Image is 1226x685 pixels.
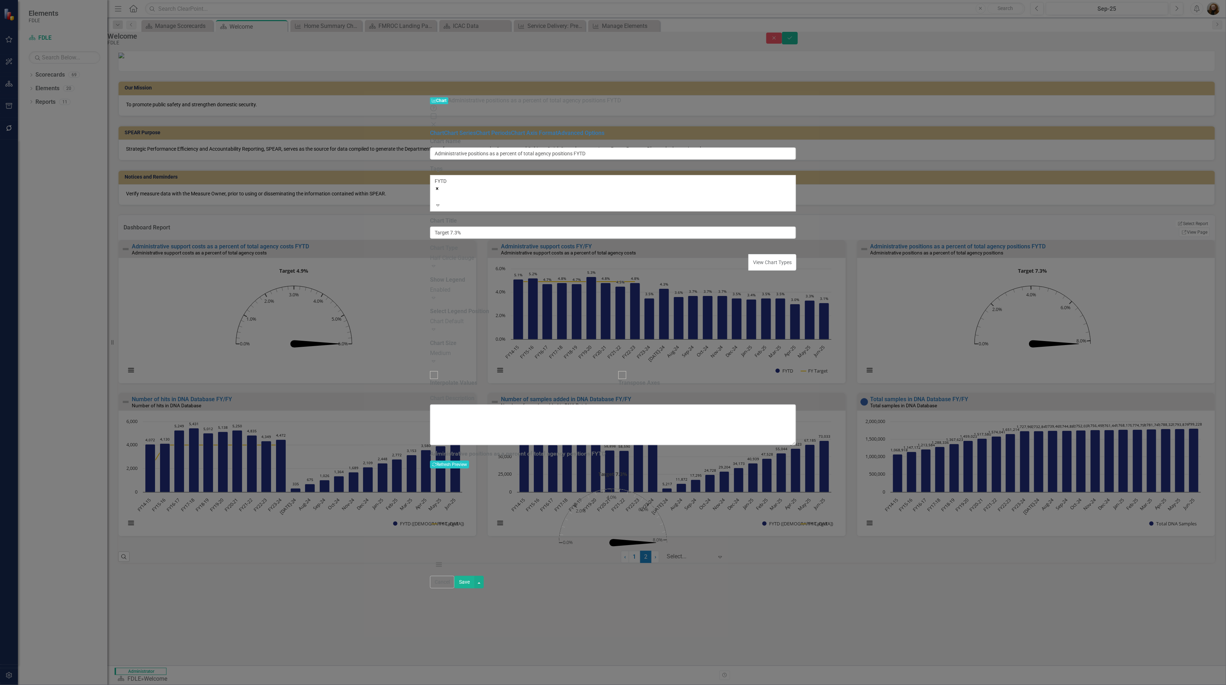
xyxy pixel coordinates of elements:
div: Medium [430,349,796,358]
div: Half Circle Gauge [430,254,749,262]
text: 2.0% [576,508,586,514]
path: No value. FYTD. [613,539,656,546]
div: Chart Default [430,317,796,326]
label: Chart Title [430,217,457,225]
text: Target 7.3% [599,471,628,477]
a: Chart [430,130,444,136]
span: Chart [430,97,448,104]
div: Transpose Axes [618,379,660,387]
text: 0.0% [563,539,573,546]
text: 8.0% [653,537,663,543]
span: FYTD [435,178,447,184]
svg: Interactive chart [430,468,796,576]
a: Chart Axis Format [511,130,558,136]
label: Chart Description [430,394,474,403]
button: Refresh Preview [430,461,469,468]
div: Remove [object Object] [435,185,791,192]
label: Show Legend [430,276,465,284]
button: View chart menu, Target 7.3% [434,559,444,569]
label: Chart Name [430,137,461,146]
div: Enabled [430,286,796,294]
text: 6.0% [638,506,648,512]
h3: Administrative positions as a percent of total agency positions FYTD [430,451,796,457]
input: Optional Chart Title [430,227,796,239]
label: Chart Size [430,339,457,348]
label: Tags [430,165,443,173]
a: Chart Periods [476,130,511,136]
label: Chart Type [430,244,458,252]
a: Advanced Options [558,130,604,136]
label: Select Legend Position [430,307,489,316]
button: View Chart Types [748,254,796,271]
div: Target 7.3%. Highcharts interactive chart. [430,468,796,576]
button: Save [454,576,474,588]
button: Cancel [430,576,454,588]
div: Interpolate Values [430,379,477,387]
span: Administrative positions as a percent of total agency positions FYTD [448,97,622,104]
a: Chart Series [444,130,476,136]
text: 4.0% [607,494,617,501]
